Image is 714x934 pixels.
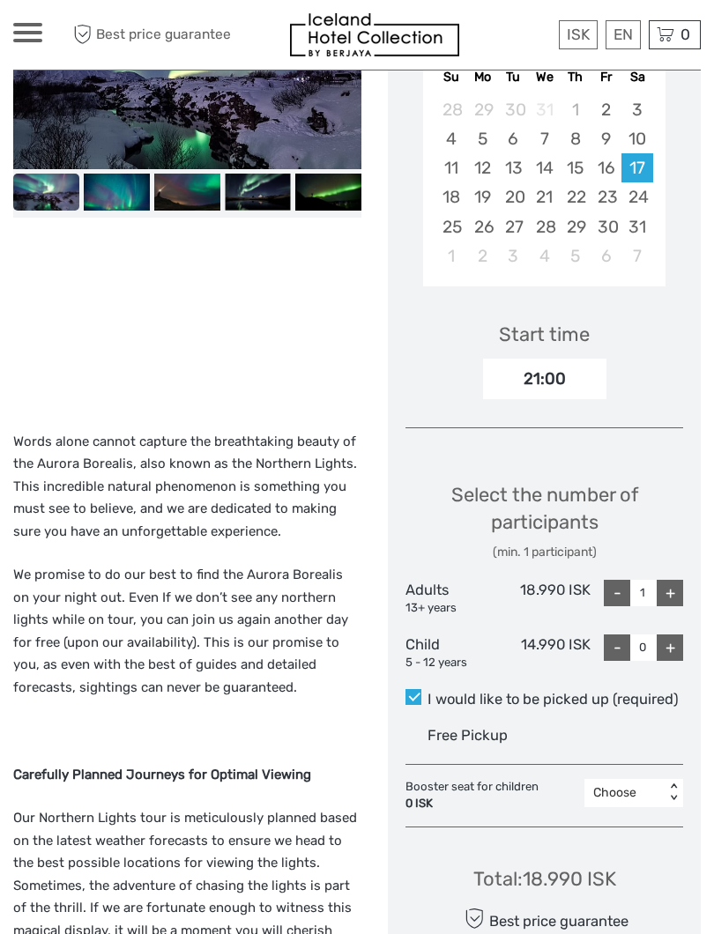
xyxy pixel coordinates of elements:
div: 0 ISK [405,796,539,812]
div: Choose Tuesday, February 3rd, 2026 [498,241,529,271]
div: Choose Saturday, January 31st, 2026 [621,212,652,241]
div: Select the number of participants [405,481,683,561]
div: Choose Sunday, January 18th, 2026 [435,182,466,211]
div: Choose Wednesday, January 28th, 2026 [529,212,560,241]
div: Choose Wednesday, February 4th, 2026 [529,241,560,271]
div: Choose Tuesday, January 13th, 2026 [498,153,529,182]
div: Choose Thursday, January 22nd, 2026 [560,182,591,211]
div: - [604,580,630,606]
div: Choose Thursday, January 15th, 2026 [560,153,591,182]
div: Choose Saturday, January 10th, 2026 [621,124,652,153]
div: Choose Monday, January 5th, 2026 [467,124,498,153]
span: Best price guarantee [69,20,231,49]
div: Choose Wednesday, January 14th, 2026 [529,153,560,182]
div: 21:00 [483,359,606,399]
div: Choose Friday, January 2nd, 2026 [591,95,621,124]
div: Choose Saturday, January 3rd, 2026 [621,95,652,124]
img: 1844-aee08c21-73b1-41f0-80d1-75466d7068a3_logo_small.jpg [290,13,459,56]
div: Best price guarantee [460,903,628,934]
img: 8c3ac6806fd64b33a2ca3b64f1dd7e56_slider_thumbnail.jpg [13,174,79,211]
div: Choose Sunday, January 11th, 2026 [435,153,466,182]
div: EN [606,20,641,49]
div: 13+ years [405,600,498,617]
div: Choose Sunday, February 1st, 2026 [435,241,466,271]
span: ISK [567,26,590,43]
div: We [529,65,560,89]
div: Choose Tuesday, January 20th, 2026 [498,182,529,211]
div: Choose Friday, February 6th, 2026 [591,241,621,271]
div: Choose Wednesday, January 7th, 2026 [529,124,560,153]
div: + [657,580,683,606]
div: 14.990 ISK [498,634,591,671]
div: Child [405,634,498,671]
div: (min. 1 participant) [405,544,683,561]
div: Choose Friday, January 9th, 2026 [591,124,621,153]
div: month 2026-01 [428,95,659,271]
div: Choose Thursday, January 29th, 2026 [560,212,591,241]
div: Choose Monday, December 29th, 2025 [467,95,498,124]
div: Choose Monday, February 2nd, 2026 [467,241,498,271]
div: Choose Monday, January 19th, 2026 [467,182,498,211]
label: I would like to be picked up (required) [405,689,683,710]
span: 0 [678,26,693,43]
div: Th [560,65,591,89]
div: < > [666,783,681,802]
img: e4424fe0495f47ce9cd929889794f304_slider_thumbnail.jpg [225,174,291,211]
div: 5 - 12 years [405,655,498,671]
img: 0040ebbe407e4651a2e85cb28f70d7b5_slider_thumbnail.jpg [295,174,361,211]
div: Tu [498,65,529,89]
div: Sa [621,65,652,89]
div: Su [435,65,466,89]
div: Fr [591,65,621,89]
div: Choose Monday, January 26th, 2026 [467,212,498,241]
div: Choose [593,784,656,802]
div: - [604,634,630,661]
div: Choose Saturday, February 7th, 2026 [621,241,652,271]
button: Open LiveChat chat widget [14,7,67,60]
div: Choose Tuesday, January 6th, 2026 [498,124,529,153]
div: Adults [405,580,498,617]
span: Free Pickup [428,727,508,744]
div: Choose Tuesday, December 30th, 2025 [498,95,529,124]
div: Choose Friday, January 16th, 2026 [591,153,621,182]
div: Start time [499,321,590,348]
p: Words alone cannot capture the breathtaking beauty of the Aurora Borealis, also known as the Nort... [13,431,361,544]
div: Choose Thursday, February 5th, 2026 [560,241,591,271]
div: Choose Sunday, January 25th, 2026 [435,212,466,241]
div: Booster seat for children [405,779,547,812]
div: Choose Saturday, January 17th, 2026 [621,153,652,182]
div: Choose Friday, January 23rd, 2026 [591,182,621,211]
div: Not available Thursday, January 1st, 2026 [560,95,591,124]
div: Choose Sunday, January 4th, 2026 [435,124,466,153]
div: Mo [467,65,498,89]
img: 620f1439602b4a4588db59d06174df7a_slider_thumbnail.jpg [154,174,220,211]
img: 7b10c2ed7d464e8ba987b42cc1113a35_slider_thumbnail.jpg [84,174,150,211]
div: Choose Friday, January 30th, 2026 [591,212,621,241]
div: Choose Saturday, January 24th, 2026 [621,182,652,211]
div: Choose Monday, January 12th, 2026 [467,153,498,182]
p: We promise to do our best to find the Aurora Borealis on your night out. Even If we don’t see any... [13,564,361,699]
div: Total : 18.990 ISK [473,865,616,893]
div: Choose Thursday, January 8th, 2026 [560,124,591,153]
div: Not available Wednesday, December 31st, 2025 [529,95,560,124]
div: Choose Sunday, December 28th, 2025 [435,95,466,124]
div: + [657,634,683,661]
div: 18.990 ISK [498,580,591,617]
div: Choose Tuesday, January 27th, 2026 [498,212,529,241]
div: Choose Wednesday, January 21st, 2026 [529,182,560,211]
strong: Carefully Planned Journeys for Optimal Viewing [13,767,311,782]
